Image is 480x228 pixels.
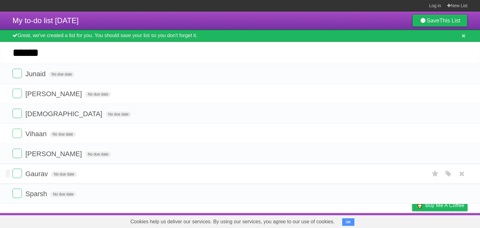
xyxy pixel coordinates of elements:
[350,215,375,226] a: Developers
[85,151,111,157] span: No due date
[404,215,420,226] a: Privacy
[12,169,22,178] label: Done
[12,69,22,78] label: Done
[51,191,76,197] span: No due date
[415,200,424,211] img: Buy me a coffee
[383,215,397,226] a: Terms
[25,190,49,198] span: Sparsh
[85,92,111,97] span: No due date
[25,90,83,98] span: [PERSON_NAME]
[329,215,342,226] a: About
[25,130,48,138] span: Vihaan
[342,218,354,226] button: OK
[412,14,467,27] a: SaveThis List
[12,189,22,198] label: Done
[50,131,75,137] span: No due date
[106,112,131,117] span: No due date
[25,150,83,158] span: [PERSON_NAME]
[49,72,74,77] span: No due date
[425,200,464,211] span: Buy me a coffee
[25,170,49,178] span: Gaurav
[12,129,22,138] label: Done
[428,215,467,226] a: Suggest a feature
[12,109,22,118] label: Done
[25,70,47,78] span: Junaid
[25,110,104,118] span: [DEMOGRAPHIC_DATA]
[12,89,22,98] label: Done
[51,171,77,177] span: No due date
[412,200,467,211] a: Buy me a coffee
[429,169,441,179] label: Star task
[12,16,79,25] span: My to-do list [DATE]
[439,17,460,24] b: This List
[124,216,341,228] span: Cookies help us deliver our services. By using our services, you agree to our use of cookies.
[12,149,22,158] label: Done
